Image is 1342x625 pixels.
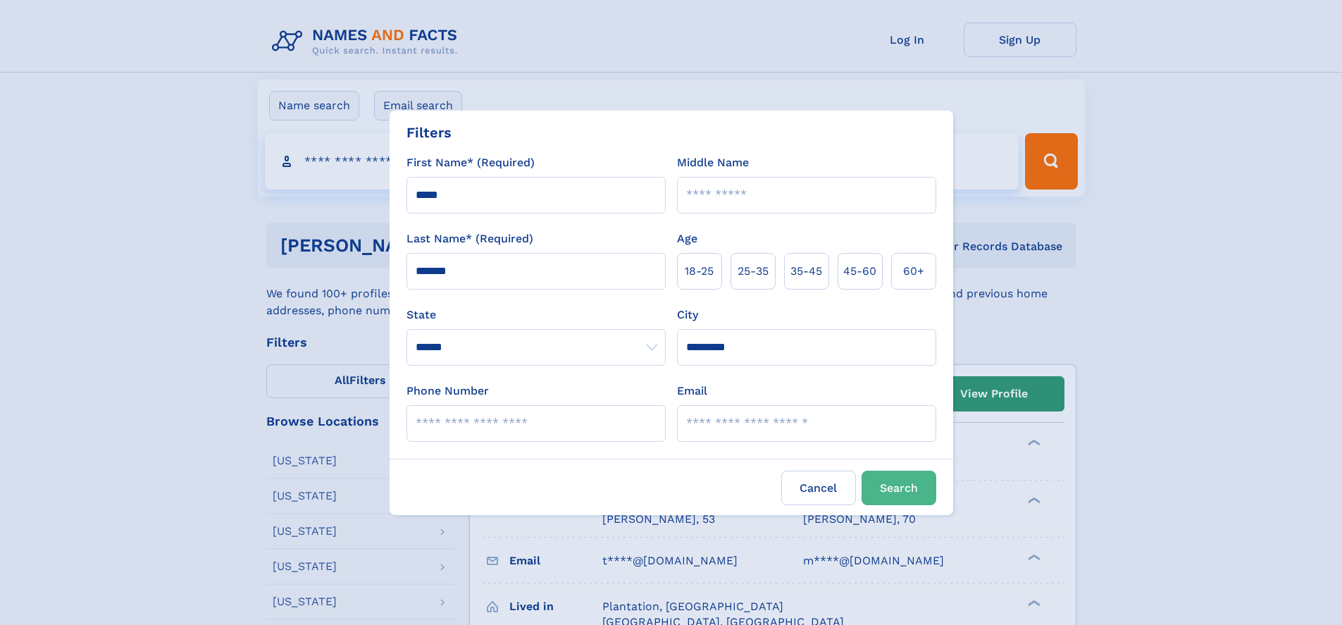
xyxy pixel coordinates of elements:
label: Age [677,230,697,247]
label: Phone Number [406,383,489,400]
div: Filters [406,122,452,143]
span: 18‑25 [685,263,714,280]
label: Last Name* (Required) [406,230,533,247]
label: Cancel [781,471,856,505]
span: 45‑60 [843,263,876,280]
span: 60+ [903,263,924,280]
span: 25‑35 [738,263,769,280]
label: Middle Name [677,154,749,171]
label: Email [677,383,707,400]
label: State [406,307,666,323]
label: City [677,307,698,323]
label: First Name* (Required) [406,154,535,171]
span: 35‑45 [790,263,822,280]
button: Search [862,471,936,505]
